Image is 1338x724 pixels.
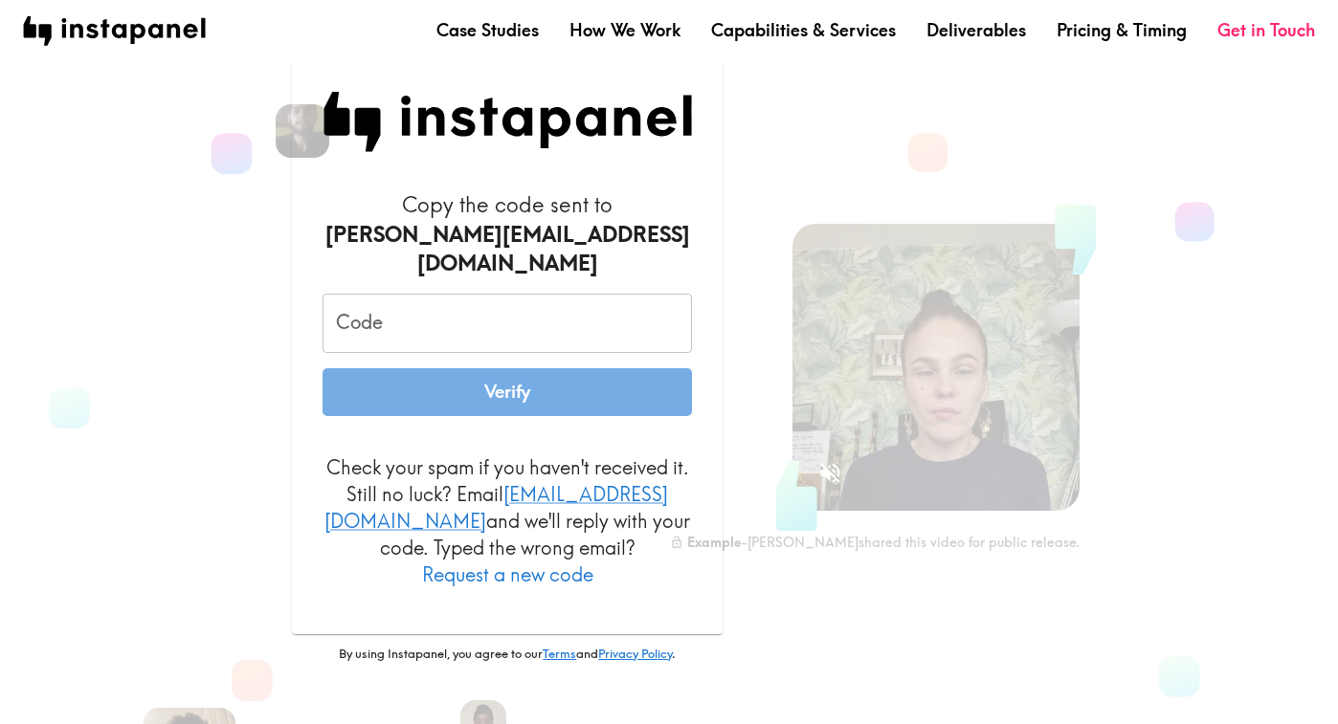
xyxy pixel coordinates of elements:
[276,104,329,158] img: Miguel
[323,220,692,279] div: [PERSON_NAME][EMAIL_ADDRESS][DOMAIN_NAME]
[598,646,672,661] a: Privacy Policy
[543,646,576,661] a: Terms
[436,18,539,42] a: Case Studies
[711,18,896,42] a: Capabilities & Services
[323,92,692,152] img: Instapanel
[1057,18,1187,42] a: Pricing & Timing
[926,18,1026,42] a: Deliverables
[687,534,741,551] b: Example
[323,368,692,416] button: Verify
[1217,18,1315,42] a: Get in Touch
[569,18,680,42] a: How We Work
[670,534,1080,551] div: - [PERSON_NAME] shared this video for public release.
[23,16,206,46] img: instapanel
[324,482,668,533] a: [EMAIL_ADDRESS][DOMAIN_NAME]
[323,190,692,278] h6: Copy the code sent to
[422,561,593,588] button: Request a new code
[810,452,851,494] button: Sound is off
[323,294,692,353] input: xxx_xxx_xxx
[323,454,692,588] p: Check your spam if you haven't received it. Still no luck? Email and we'll reply with your code. ...
[292,646,723,663] p: By using Instapanel, you agree to our and .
